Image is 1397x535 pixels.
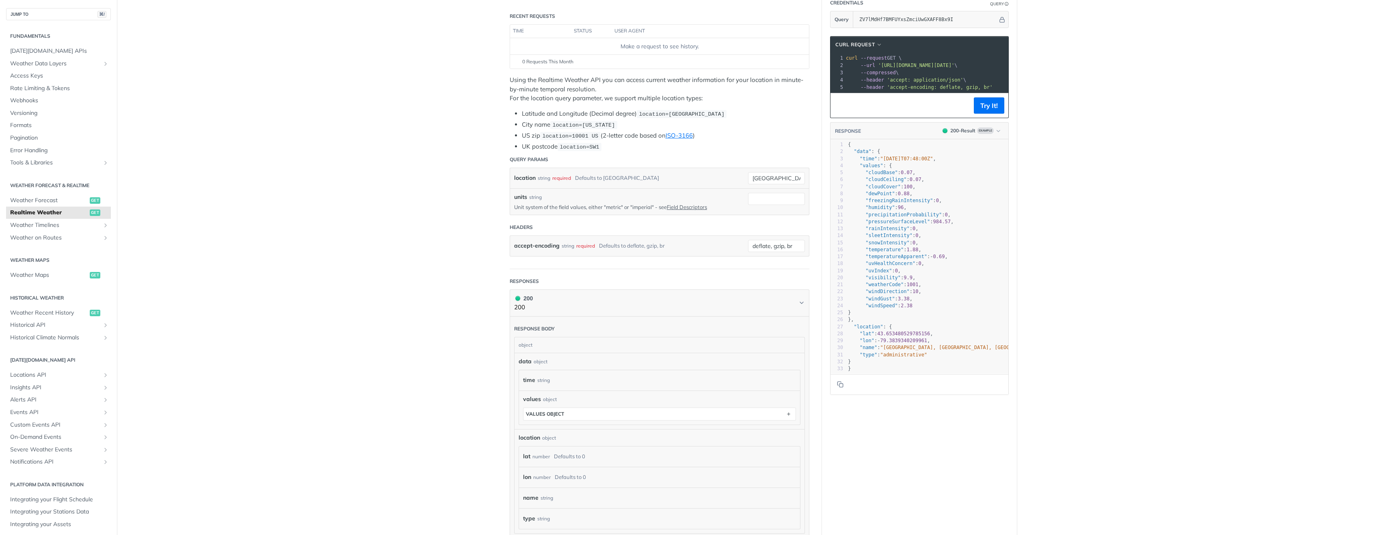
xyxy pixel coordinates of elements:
a: Weather TimelinesShow subpages for Weather Timelines [6,219,111,231]
span: GET \ [846,55,902,61]
span: values [523,395,541,403]
span: : , [848,275,915,280]
span: : , [848,156,936,162]
span: "time" [860,156,877,162]
button: Show subpages for Insights API [102,384,109,391]
span: --header [861,77,884,83]
span: [DATE][DOMAIN_NAME] APIs [10,47,109,55]
span: 200 [515,296,520,301]
div: 3 [830,155,843,162]
span: location=[US_STATE] [552,122,615,128]
a: Weather on RoutesShow subpages for Weather on Routes [6,232,111,244]
div: required [552,172,571,184]
a: Error Handling [6,145,111,157]
span: "uvIndex" [865,268,892,274]
div: 200 [514,294,533,303]
span: "name" [860,345,877,350]
span: : , [848,219,954,224]
span: 0 [913,226,915,231]
div: 14 [830,232,843,239]
div: Make a request to see history. [513,42,806,51]
span: Rate Limiting & Tokens [10,84,109,93]
span: 0 [945,212,947,218]
a: Events APIShow subpages for Events API [6,406,111,419]
span: get [90,197,100,204]
span: "pressureSurfaceLevel" [865,219,930,224]
a: Historical APIShow subpages for Historical API [6,319,111,331]
span: "sleetIntensity" [865,233,913,238]
div: 19 [830,267,843,274]
span: Events API [10,408,100,416]
h2: Fundamentals [6,32,111,40]
th: time [510,25,571,38]
span: : , [848,170,915,175]
span: get [90,209,100,216]
div: 1 [830,141,843,148]
button: 200200-ResultExample [939,127,1004,135]
span: 100 [904,184,913,190]
button: Show subpages for Weather Data Layers [102,60,109,67]
span: : , [848,212,951,218]
span: Severe Weather Events [10,446,100,454]
span: } [848,359,851,365]
span: 9.9 [904,275,913,280]
span: --header [861,84,884,90]
div: Defaults to [GEOGRAPHIC_DATA] [575,172,659,184]
span: Custom Events API [10,421,100,429]
li: UK postcode [522,142,809,151]
button: Show subpages for Weather on Routes [102,235,109,241]
span: '[URL][DOMAIN_NAME][DATE]' [878,63,954,68]
button: cURL Request [833,41,885,49]
div: required [576,240,595,252]
span: 'accept-encoding: deflate, gzip, br' [887,84,993,90]
button: Copy to clipboard [835,378,846,390]
span: : , [848,261,924,266]
span: } [848,310,851,315]
span: Error Handling [10,147,109,155]
div: Defaults to deflate, gzip, br [599,240,665,252]
div: 5 [830,169,843,176]
a: Integrating your Assets [6,518,111,531]
span: "lat" [860,331,874,337]
span: : , [848,191,913,196]
li: Latitude and Longitude (Decimal degree) [522,109,809,119]
span: "dewPoint" [865,191,895,196]
button: Show subpages for Historical Climate Normals [102,334,109,341]
div: object [543,396,557,403]
span: Weather Maps [10,271,88,279]
div: 4 [830,162,843,169]
span: "windSpeed" [865,303,897,308]
button: JUMP TO⌘/ [6,8,111,20]
div: 24 [830,302,843,309]
span: "administrative" [880,352,928,358]
span: : , [848,177,924,182]
div: 12 [830,218,843,225]
span: - [930,254,933,259]
span: location=10001 US [542,133,598,139]
div: 17 [830,253,843,260]
span: 1001 [907,282,919,287]
div: 9 [830,197,843,204]
p: 200 [514,303,533,312]
div: 25 [830,309,843,316]
span: Locations API [10,371,100,379]
span: : , [848,184,915,190]
span: : [848,352,927,358]
div: 8 [830,190,843,197]
input: apikey [855,11,998,28]
span: : , [848,254,948,259]
span: : , [848,268,901,274]
span: \ [846,63,958,68]
span: "rainIntensity" [865,226,909,231]
span: 0.69 [933,254,945,259]
label: lat [523,451,530,462]
span: "freezingRainIntensity" [865,198,933,203]
span: "[DATE]T07:48:00Z" [880,156,933,162]
span: Query [835,16,849,23]
span: 0 [913,240,915,246]
span: 10 [913,289,918,294]
span: : , [848,205,907,210]
div: string [538,172,550,184]
span: : , [848,240,919,246]
div: 11 [830,211,843,218]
